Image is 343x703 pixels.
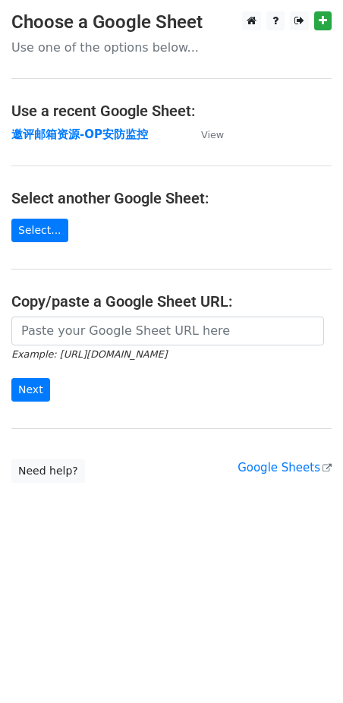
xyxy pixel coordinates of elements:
[11,292,332,311] h4: Copy/paste a Google Sheet URL:
[11,128,148,141] a: 邀评邮箱资源-OP安防监控
[11,317,324,345] input: Paste your Google Sheet URL here
[186,128,224,141] a: View
[11,39,332,55] p: Use one of the options below...
[201,129,224,140] small: View
[11,219,68,242] a: Select...
[238,461,332,474] a: Google Sheets
[11,459,85,483] a: Need help?
[11,189,332,207] h4: Select another Google Sheet:
[11,11,332,33] h3: Choose a Google Sheet
[11,378,50,402] input: Next
[11,348,167,360] small: Example: [URL][DOMAIN_NAME]
[11,102,332,120] h4: Use a recent Google Sheet:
